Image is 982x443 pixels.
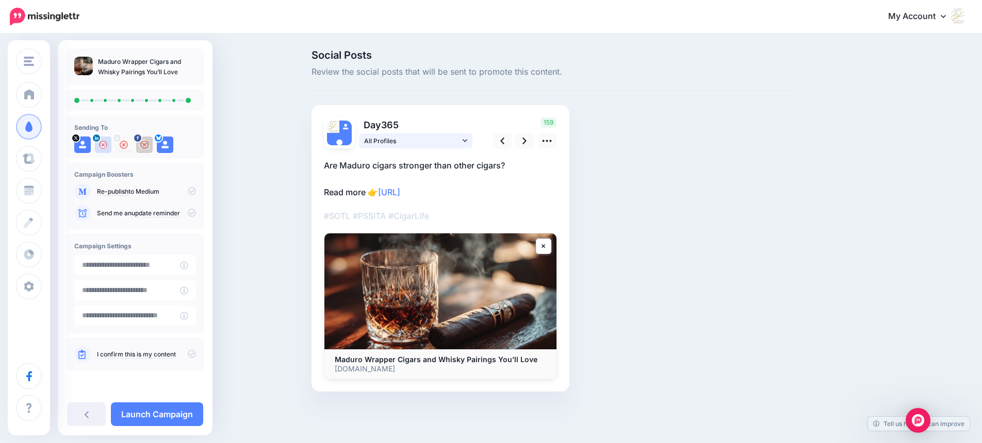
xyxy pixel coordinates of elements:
[335,355,537,364] b: Maduro Wrapper Cigars and Whisky Pairings You’ll Love
[868,417,970,431] a: Tell us how we can improve
[327,133,352,158] img: user_default_image.png
[324,209,557,223] p: #SOTL #PSSITA #CigarLife
[327,121,339,133] img: ACg8ocKXglD1UdKIND7T9cqoYhgOHZX6OprPRzWXjI4JL-RgvHDfq0QeCws96-c-89283.png
[335,364,546,373] p: [DOMAIN_NAME]
[359,117,474,132] p: Day
[10,8,79,25] img: Missinglettr
[359,133,472,148] a: All Profiles
[97,187,196,196] p: to Medium
[381,120,399,130] span: 365
[116,137,132,153] img: ACg8ocKXglD1UdKIND7T9cqoYhgOHZX6OprPRzWXjI4JL-RgvHDfq0QeCws96-c-89283.png
[312,65,790,79] span: Review the social posts that will be sent to promote this content.
[312,50,790,60] span: Social Posts
[324,159,557,199] p: Are Maduro cigars stronger than other cigars? Read more 👉
[97,209,196,218] p: Send me an
[97,350,176,359] a: I confirm this is my content
[339,121,352,133] img: user_default_image.png
[74,57,93,75] img: 02694eac9665dc68b98860e5d4e1e293_thumb.jpg
[906,408,930,433] div: Open Intercom Messenger
[95,137,111,153] img: user_default_image.png
[74,137,91,153] img: user_default_image.png
[378,187,400,197] a: [URL]
[878,4,967,29] a: My Account
[136,137,153,153] img: 450544126_122157544124138260_7501521881711950031_n-bsa154400.jpg
[74,242,196,250] h4: Campaign Settings
[98,57,196,77] p: Maduro Wrapper Cigars and Whisky Pairings You’ll Love
[132,209,180,217] a: update reminder
[324,233,557,349] img: Maduro Wrapper Cigars and Whisky Pairings You’ll Love
[364,135,460,146] span: All Profiles
[74,171,196,178] h4: Campaign Boosters
[157,137,173,153] img: user_default_image.png
[97,188,128,196] a: Re-publish
[24,57,34,66] img: menu.png
[541,117,557,128] span: 159
[74,124,196,131] h4: Sending To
